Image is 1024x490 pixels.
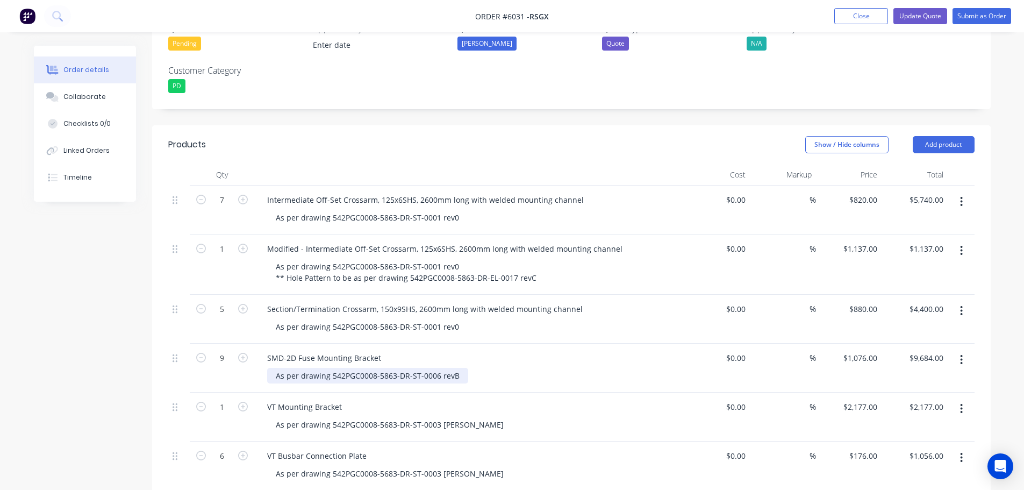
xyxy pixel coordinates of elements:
[747,37,767,51] div: N/A
[810,243,816,255] span: %
[810,352,816,364] span: %
[34,164,136,191] button: Timeline
[34,137,136,164] button: Linked Orders
[805,136,889,153] button: Show / Hide columns
[267,210,468,225] div: As per drawing 542PGC0008-5863-DR-ST-0001 rev0
[529,11,549,22] span: RSGx
[305,37,439,53] input: Enter date
[267,466,512,481] div: As per drawing 542PGC0008-5683-DR-ST-0003 [PERSON_NAME]
[810,450,816,462] span: %
[602,37,629,51] div: Quote
[267,417,512,432] div: As per drawing 542PGC0008-5683-DR-ST-0003 [PERSON_NAME]
[34,83,136,110] button: Collaborate
[63,173,92,182] div: Timeline
[834,8,888,24] button: Close
[750,164,816,186] div: Markup
[259,350,390,366] div: SMD-2D Fuse Mounting Bracket
[19,8,35,24] img: Factory
[913,136,975,153] button: Add product
[168,79,185,93] div: PD
[953,8,1011,24] button: Submit as Order
[810,401,816,413] span: %
[168,37,201,51] div: Pending
[63,65,109,75] div: Order details
[684,164,750,186] div: Cost
[190,164,254,186] div: Qty
[34,56,136,83] button: Order details
[882,164,948,186] div: Total
[457,37,517,51] div: [PERSON_NAME]
[259,192,592,208] div: Intermediate Off-Set Crossarm, 125x6SHS, 2600mm long with welded mounting channel
[63,146,110,155] div: Linked Orders
[34,110,136,137] button: Checklists 0/0
[810,303,816,315] span: %
[816,164,882,186] div: Price
[259,448,375,464] div: VT Busbar Connection Plate
[267,368,468,384] div: As per drawing 542PGC0008-5863-DR-ST-0006 revB
[63,92,106,102] div: Collaborate
[267,259,545,286] div: As per drawing 542PGC0008-5863-DR-ST-0001 rev0 ** Hole Pattern to be as per drawing 542PGC0008-58...
[893,8,947,24] button: Update Quote
[63,119,111,129] div: Checklists 0/0
[259,241,631,257] div: Modified - Intermediate Off-Set Crossarm, 125x6SHS, 2600mm long with welded mounting channel
[475,11,529,22] span: Order #6031 -
[267,319,468,335] div: As per drawing 542PGC0008-5863-DR-ST-0001 rev0
[168,64,303,77] label: Customer Category
[168,138,206,151] div: Products
[259,399,350,415] div: VT Mounting Bracket
[810,194,816,206] span: %
[987,453,1013,479] div: Open Intercom Messenger
[259,301,591,317] div: Section/Termination Crossarm, 150x9SHS, 2600mm long with welded mounting channel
